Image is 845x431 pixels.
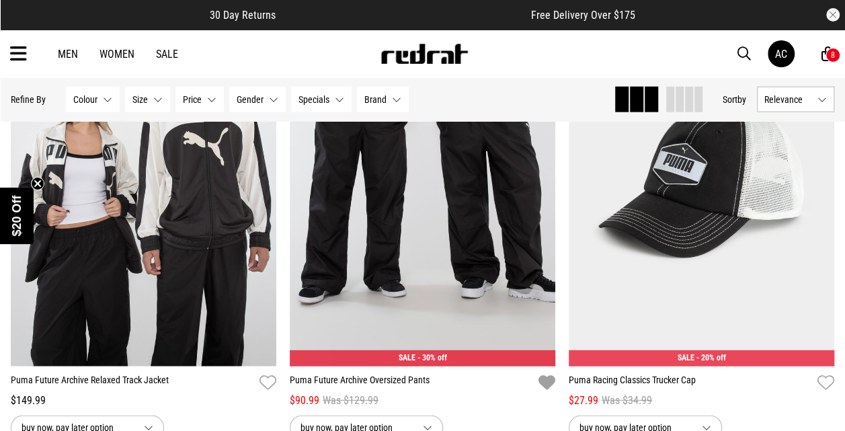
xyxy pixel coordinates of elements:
a: Puma Future Archive Oversized Pants [290,373,533,393]
iframe: Customer reviews powered by Trustpilot [303,8,504,22]
span: $27.99 [569,393,598,409]
span: $20 Off [10,195,24,236]
span: by [737,94,746,105]
img: Redrat logo [380,44,469,64]
span: Gender [237,94,264,105]
div: 8 [831,50,835,60]
a: 8 [821,47,834,61]
span: Relevance [764,94,812,105]
a: Women [99,48,134,61]
button: Price [175,87,224,112]
button: Colour [66,87,120,112]
button: Size [125,87,170,112]
span: $90.99 [290,393,319,409]
span: Free Delivery Over $175 [531,9,635,22]
button: Specials [291,87,352,112]
button: Relevance [757,87,834,112]
a: Sale [156,48,178,61]
div: $149.99 [11,393,276,409]
a: Puma Racing Classics Trucker Cap [569,373,812,393]
span: Was $34.99 [602,393,652,409]
div: AC [775,48,787,61]
span: Size [132,94,148,105]
span: Price [183,94,202,105]
span: - 30% off [417,353,446,362]
span: SALE [677,353,694,362]
button: Close teaser [31,177,44,190]
p: Refine By [11,94,46,105]
span: - 20% off [696,353,725,362]
a: Puma Future Archive Relaxed Track Jacket [11,373,254,393]
span: Colour [73,94,97,105]
span: 30 Day Returns [210,9,276,22]
span: Was $129.99 [323,393,378,409]
a: Men [58,48,78,61]
span: Brand [364,94,387,105]
span: Specials [298,94,329,105]
button: Sortby [723,91,746,108]
span: SALE [398,353,415,362]
button: Gender [229,87,286,112]
button: Open LiveChat chat widget [11,5,51,46]
button: Brand [357,87,409,112]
